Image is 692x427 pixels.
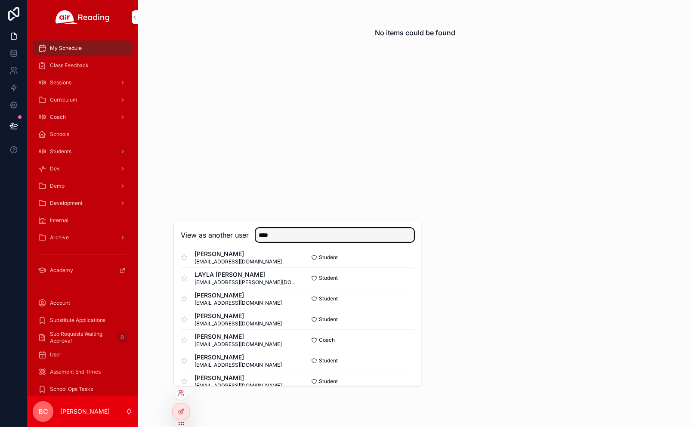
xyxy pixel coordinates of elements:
span: BC [38,406,48,417]
span: [PERSON_NAME] [195,353,282,362]
span: Sessions [50,79,71,86]
div: 0 [117,332,127,343]
a: Internal [33,213,133,228]
span: [EMAIL_ADDRESS][DOMAIN_NAME] [195,362,282,368]
a: Development [33,195,133,211]
h2: View as another user [181,230,249,240]
span: Student [319,295,338,302]
span: Academy [50,267,73,274]
span: Class Feedback [50,62,89,69]
span: Archive [50,234,69,241]
a: Demo [33,178,133,194]
span: Internal [50,217,68,224]
div: scrollable content [28,34,138,396]
span: Students [50,148,71,155]
a: Substitute Applications [33,313,133,328]
span: LAYLA [PERSON_NAME] [195,270,297,279]
span: [PERSON_NAME] [195,312,282,320]
a: Account [33,295,133,311]
a: School Ops Tasks [33,381,133,397]
span: [EMAIL_ADDRESS][DOMAIN_NAME] [195,320,282,327]
a: User [33,347,133,362]
a: Archive [33,230,133,245]
a: Students [33,144,133,159]
span: Coach [319,337,335,343]
a: My Schedule [33,40,133,56]
span: Assement End Times [50,368,101,375]
span: [EMAIL_ADDRESS][PERSON_NAME][DOMAIN_NAME] [195,279,297,286]
a: Class Feedback [33,58,133,73]
span: [PERSON_NAME] [195,291,282,300]
span: School Ops Tasks [50,386,93,393]
span: [PERSON_NAME] [195,250,282,258]
span: [EMAIL_ADDRESS][DOMAIN_NAME] [195,382,282,389]
span: Student [319,316,338,323]
span: [PERSON_NAME] [195,332,282,341]
a: Sessions [33,75,133,90]
span: Schools [50,131,69,138]
span: User [50,351,62,358]
a: Dev [33,161,133,176]
span: [EMAIL_ADDRESS][DOMAIN_NAME] [195,258,282,265]
span: [PERSON_NAME] [195,374,282,382]
span: Student [319,275,338,282]
a: Schools [33,127,133,142]
h2: No items could be found [375,28,455,38]
span: Curriculum [50,96,77,103]
span: My Schedule [50,45,82,52]
a: Sub Requests Waiting Approval0 [33,330,133,345]
span: Dev [50,165,60,172]
span: Student [319,357,338,364]
img: App logo [56,10,110,24]
span: Sub Requests Waiting Approval [50,331,114,344]
p: [PERSON_NAME] [60,407,110,416]
span: Student [319,378,338,385]
span: [EMAIL_ADDRESS][DOMAIN_NAME] [195,341,282,348]
span: Coach [50,114,66,121]
a: Assement End Times [33,364,133,380]
span: [EMAIL_ADDRESS][DOMAIN_NAME] [195,300,282,306]
a: Coach [33,109,133,125]
span: Demo [50,183,65,189]
a: Curriculum [33,92,133,108]
span: Substitute Applications [50,317,105,324]
a: Academy [33,263,133,278]
span: Development [50,200,83,207]
span: Student [319,254,338,261]
span: Account [50,300,70,306]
